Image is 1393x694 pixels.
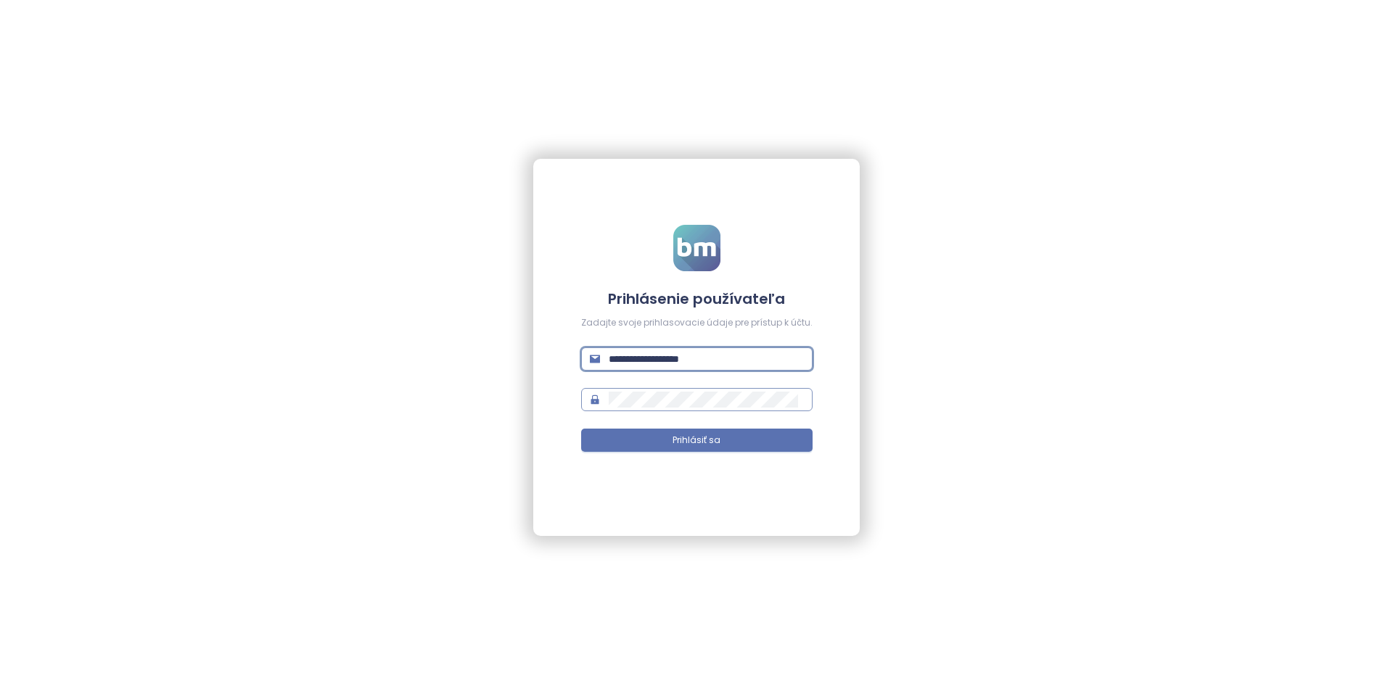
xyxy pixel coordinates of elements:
[590,394,600,405] span: lock
[673,225,720,271] img: logo
[581,316,813,330] div: Zadajte svoje prihlasovacie údaje pre prístup k účtu.
[590,354,600,364] span: mail
[581,429,813,452] button: Prihlásiť sa
[673,434,720,447] span: Prihlásiť sa
[581,289,813,309] h4: Prihlásenie používateľa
